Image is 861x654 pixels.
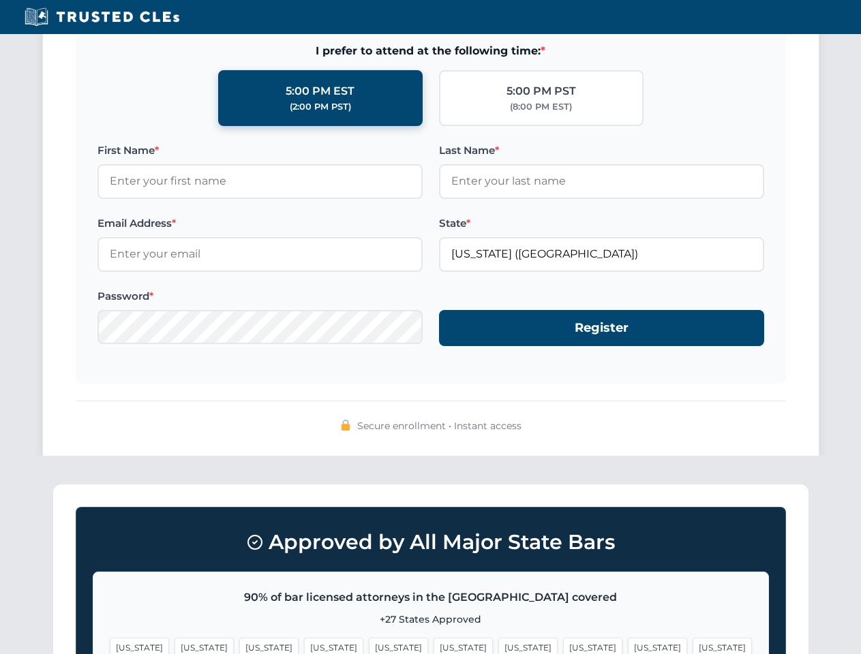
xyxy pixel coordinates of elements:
[286,82,354,100] div: 5:00 PM EST
[357,418,522,433] span: Secure enrollment • Instant access
[97,142,423,159] label: First Name
[439,142,764,159] label: Last Name
[510,100,572,114] div: (8:00 PM EST)
[340,420,351,431] img: 🔒
[97,42,764,60] span: I prefer to attend at the following time:
[93,524,769,561] h3: Approved by All Major State Bars
[97,288,423,305] label: Password
[439,215,764,232] label: State
[97,164,423,198] input: Enter your first name
[110,612,752,627] p: +27 States Approved
[439,164,764,198] input: Enter your last name
[439,310,764,346] button: Register
[110,589,752,606] p: 90% of bar licensed attorneys in the [GEOGRAPHIC_DATA] covered
[290,100,351,114] div: (2:00 PM PST)
[97,215,423,232] label: Email Address
[97,237,423,271] input: Enter your email
[439,237,764,271] input: Florida (FL)
[507,82,576,100] div: 5:00 PM PST
[20,7,183,27] img: Trusted CLEs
